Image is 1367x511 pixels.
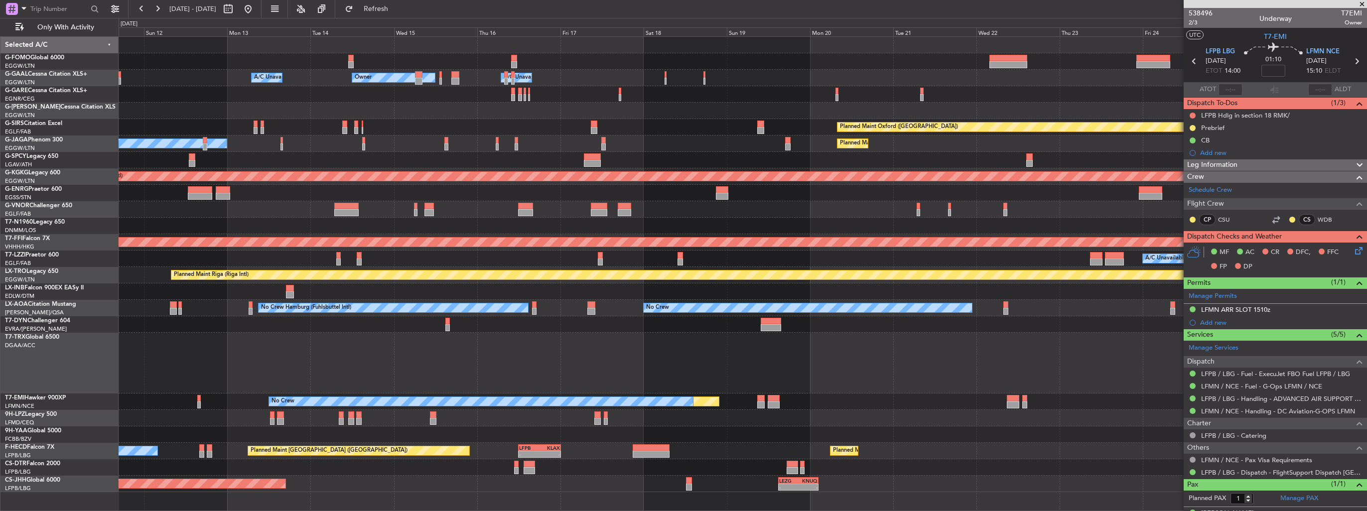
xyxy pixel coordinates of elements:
span: F-HECD [5,444,27,450]
a: VHHH/HKG [5,243,34,251]
a: EDLW/DTM [5,292,34,300]
span: (1/3) [1331,98,1346,108]
span: G-JAGA [5,137,28,143]
a: LFMN / NCE - Pax Visa Requirements [1201,456,1312,464]
span: LX-INB [5,285,24,291]
div: Thu 16 [477,27,560,36]
span: (1/1) [1331,479,1346,489]
div: Underway [1259,13,1292,24]
span: T7EMI [1341,8,1362,18]
a: EGSS/STN [5,194,31,201]
a: T7-TRXGlobal 6500 [5,334,59,340]
button: Only With Activity [11,19,108,35]
input: Trip Number [30,1,88,16]
div: A/C Unavailable [504,70,545,85]
a: LX-TROLegacy 650 [5,268,58,274]
span: AC [1245,248,1254,257]
a: Schedule Crew [1189,185,1232,195]
a: LFPB/LBG [5,468,31,476]
div: Planned Maint [GEOGRAPHIC_DATA] ([GEOGRAPHIC_DATA]) [251,443,408,458]
span: Refresh [355,5,397,12]
div: Wed 15 [394,27,477,36]
span: G-GARE [5,88,28,94]
a: LX-AOACitation Mustang [5,301,76,307]
a: EGLF/FAB [5,259,31,267]
a: LGAV/ATH [5,161,32,168]
span: LX-AOA [5,301,28,307]
span: Owner [1341,18,1362,27]
a: EGLF/FAB [5,210,31,218]
span: (5/5) [1331,329,1346,340]
a: T7-EMIHawker 900XP [5,395,66,401]
a: WDB [1318,215,1340,224]
a: G-SPCYLegacy 650 [5,153,58,159]
div: Owner [355,70,372,85]
a: 9H-LPZLegacy 500 [5,411,57,417]
a: G-KGKGLegacy 600 [5,170,60,176]
a: FCBB/BZV [5,435,31,443]
a: T7-FFIFalcon 7X [5,236,50,242]
span: T7-LZZI [5,252,25,258]
span: LFMN NCE [1306,47,1340,57]
span: T7-TRX [5,334,25,340]
div: [DATE] [121,20,137,28]
a: DGAA/ACC [5,342,35,349]
span: FP [1220,262,1227,272]
a: LFPB / LBG - Fuel - ExecuJet FBO Fuel LFPB / LBG [1201,370,1350,378]
span: G-VNOR [5,203,29,209]
a: CS-DTRFalcon 2000 [5,461,60,467]
span: [DATE] - [DATE] [169,4,216,13]
a: T7-N1960Legacy 650 [5,219,65,225]
span: G-SIRS [5,121,24,127]
span: Charter [1187,418,1211,429]
a: EGNR/CEG [5,95,35,103]
label: Planned PAX [1189,494,1226,504]
span: ALDT [1335,85,1351,95]
div: Thu 23 [1060,27,1143,36]
div: CS [1299,214,1315,225]
a: LFPB / LBG - Dispatch - FlightSupport Dispatch [GEOGRAPHIC_DATA] [1201,468,1362,477]
div: Fri 17 [560,27,644,36]
button: Refresh [340,1,400,17]
div: Add new [1200,148,1362,157]
span: CR [1271,248,1279,257]
div: LFPB [519,445,540,451]
div: KNUQ [799,478,818,484]
div: Sat 18 [644,27,727,36]
a: LFMD/CEQ [5,419,34,426]
span: DFC, [1296,248,1311,257]
div: Tue 21 [893,27,976,36]
div: LFPB Hdlg in section 18 RMK/ [1201,111,1290,120]
div: Mon 20 [810,27,893,36]
a: CSU [1218,215,1240,224]
span: FFC [1327,248,1339,257]
div: Add new [1200,318,1362,327]
a: EGGW/LTN [5,62,35,70]
span: T7-FFI [5,236,22,242]
span: Dispatch To-Dos [1187,98,1237,109]
div: - [779,484,799,490]
div: A/C Unavailable [GEOGRAPHIC_DATA] ([GEOGRAPHIC_DATA]) [1145,251,1307,266]
span: 9H-YAA [5,428,27,434]
span: ELDT [1325,66,1341,76]
span: G-GAAL [5,71,28,77]
span: T7-DYN [5,318,27,324]
a: G-GAALCessna Citation XLS+ [5,71,87,77]
a: T7-LZZIPraetor 600 [5,252,59,258]
span: G-ENRG [5,186,28,192]
a: LFMN/NCE [5,402,34,410]
a: Manage PAX [1280,494,1318,504]
span: LX-TRO [5,268,26,274]
a: EGGW/LTN [5,276,35,283]
a: G-JAGAPhenom 300 [5,137,63,143]
a: Manage Services [1189,343,1238,353]
a: LFMN / NCE - Handling - DC Aviation-G-OPS LFMN [1201,407,1355,415]
div: Sun 12 [144,27,227,36]
a: LFPB/LBG [5,452,31,459]
span: Dispatch Checks and Weather [1187,231,1282,243]
span: 9H-LPZ [5,411,25,417]
span: ETOT [1206,66,1222,76]
div: Prebrief [1201,124,1225,132]
span: Only With Activity [26,24,105,31]
span: 538496 [1189,8,1213,18]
